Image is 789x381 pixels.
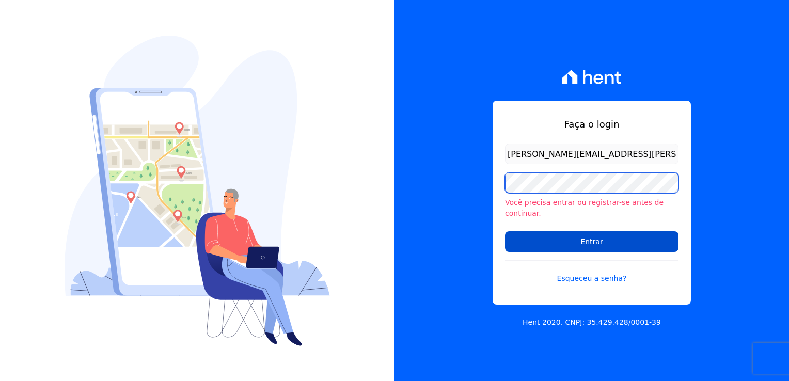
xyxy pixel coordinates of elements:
[505,144,678,164] input: Email
[65,36,330,346] img: Login
[505,117,678,131] h1: Faça o login
[505,260,678,284] a: Esqueceu a senha?
[505,231,678,252] input: Entrar
[505,197,678,219] li: Você precisa entrar ou registrar-se antes de continuar.
[523,317,661,328] p: Hent 2020. CNPJ: 35.429.428/0001-39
